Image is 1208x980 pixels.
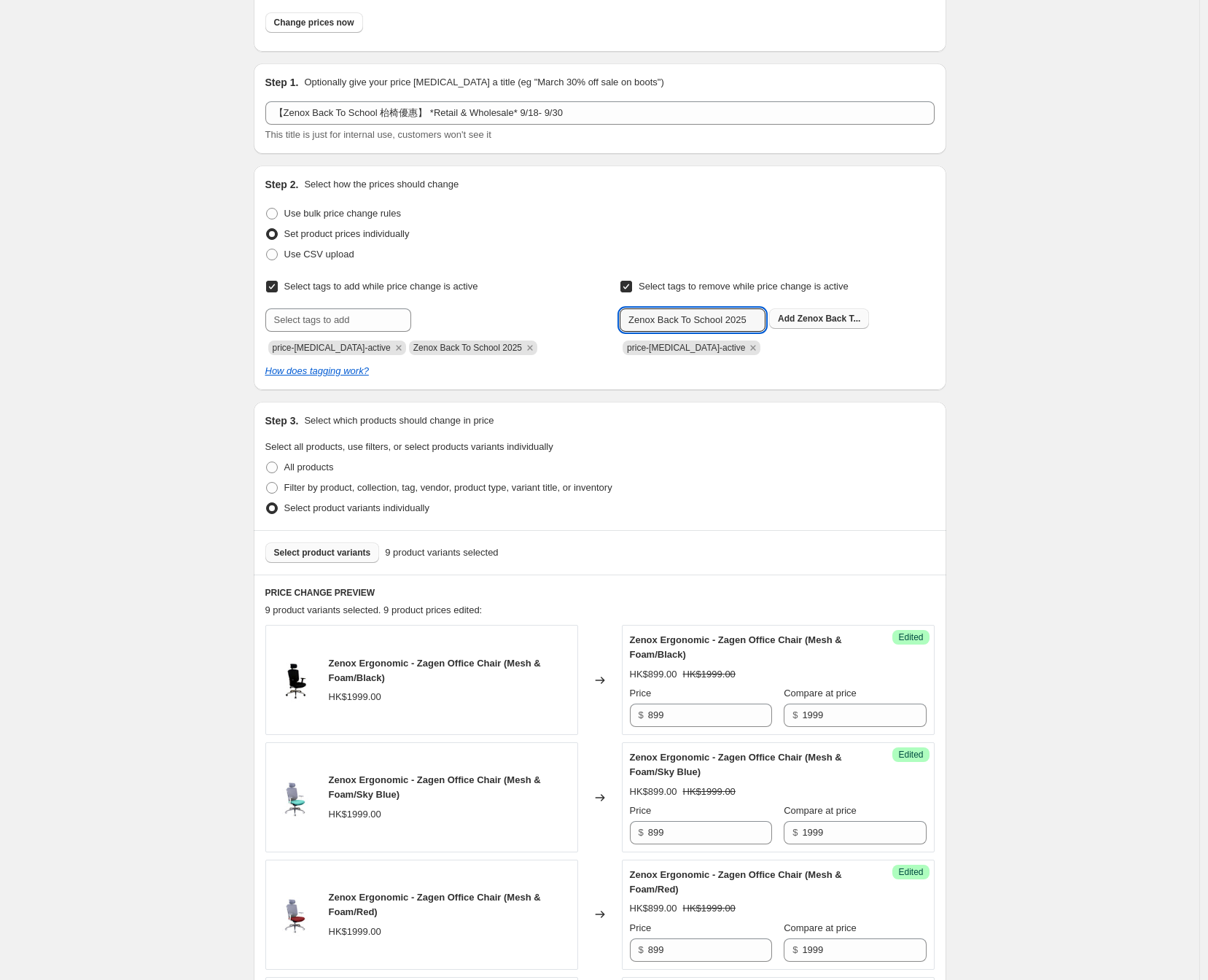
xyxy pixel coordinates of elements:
input: Select tags to remove [620,308,765,332]
span: Edited [898,866,923,878]
span: Zenox Ergonomic - Zagen Office Chair (Mesh & Foam/Sky Blue) [329,774,541,800]
span: 9 product variants selected. 9 product prices edited: [265,604,483,615]
span: $ [792,709,798,720]
div: HK$1999.00 [329,925,381,939]
span: $ [639,944,644,955]
img: zenox-zagen-ergonomic-office-chair-sky-blue-996777_80x.jpg [273,776,317,820]
span: Zenox Ergonomic - Zagen Office Chair (Mesh & Foam/Sky Blue) [630,752,842,777]
span: Compare at price [784,688,857,699]
span: Use bulk price change rules [284,208,401,219]
strike: HK$1999.00 [683,785,736,799]
p: Optionally give your price [MEDICAL_DATA] a title (eg "March 30% off sale on boots") [304,75,663,90]
span: Select tags to add while price change is active [284,281,478,292]
span: Select product variants [274,547,371,559]
p: Select how the prices should change [304,177,459,192]
div: HK$899.00 [630,901,677,916]
span: Price [630,688,652,699]
span: Zenox Ergonomic - Zagen Office Chair (Mesh & Foam/Black) [630,634,842,660]
span: Compare at price [784,922,857,933]
button: Remove Zenox Back To School 2025 [523,341,537,354]
span: Compare at price [784,805,857,816]
span: Edited [898,631,923,643]
span: Zenox Ergonomic - Zagen Office Chair (Mesh & Foam/Red) [329,892,541,917]
img: zenox-zagen-ergonomic-office-chair-red-885188_80x.jpg [273,892,317,936]
span: $ [792,944,798,955]
button: Remove price-change-job-active [747,341,760,354]
span: price-change-job-active [273,343,391,353]
input: Select tags to add [265,308,411,332]
div: HK$899.00 [630,785,677,799]
span: Price [630,805,652,816]
span: $ [639,827,644,838]
span: Filter by product, collection, tag, vendor, product type, variant title, or inventory [284,482,612,493]
span: Edited [898,749,923,761]
span: price-change-job-active [627,343,745,353]
span: Zenox Ergonomic - Zagen Office Chair (Mesh & Foam/Red) [630,869,842,895]
h6: PRICE CHANGE PREVIEW [265,587,935,599]
span: Price [630,922,652,933]
span: This title is just for internal use, customers won't see it [265,129,491,140]
span: $ [792,827,798,838]
span: $ [639,709,644,720]
button: Change prices now [265,12,363,33]
span: Zenox Back T... [798,314,861,324]
span: Select tags to remove while price change is active [639,281,849,292]
h2: Step 2. [265,177,299,192]
input: 30% off holiday sale [265,101,935,125]
div: HK$1999.00 [329,807,381,822]
h2: Step 3. [265,413,299,428]
button: Remove price-change-job-active [392,341,405,354]
img: zenox-zagen-ergonomic-office-chair-black-113315_80x.jpg [273,658,317,702]
span: Zenox Ergonomic - Zagen Office Chair (Mesh & Foam/Black) [329,658,541,683]
b: Add [778,314,795,324]
span: 9 product variants selected [385,545,498,560]
span: Select all products, use filters, or select products variants individually [265,441,553,452]
strike: HK$1999.00 [683,901,736,916]
div: HK$899.00 [630,667,677,682]
strike: HK$1999.00 [683,667,736,682]
span: Set product prices individually [284,228,410,239]
a: How does tagging work? [265,365,369,376]
div: HK$1999.00 [329,690,381,704]
span: Change prices now [274,17,354,28]
span: Select product variants individually [284,502,429,513]
button: Add Zenox Back T... [769,308,869,329]
span: Zenox Back To School 2025 [413,343,522,353]
p: Select which products should change in price [304,413,494,428]
span: All products [284,462,334,472]
h2: Step 1. [265,75,299,90]
span: Use CSV upload [284,249,354,260]
button: Select product variants [265,542,380,563]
